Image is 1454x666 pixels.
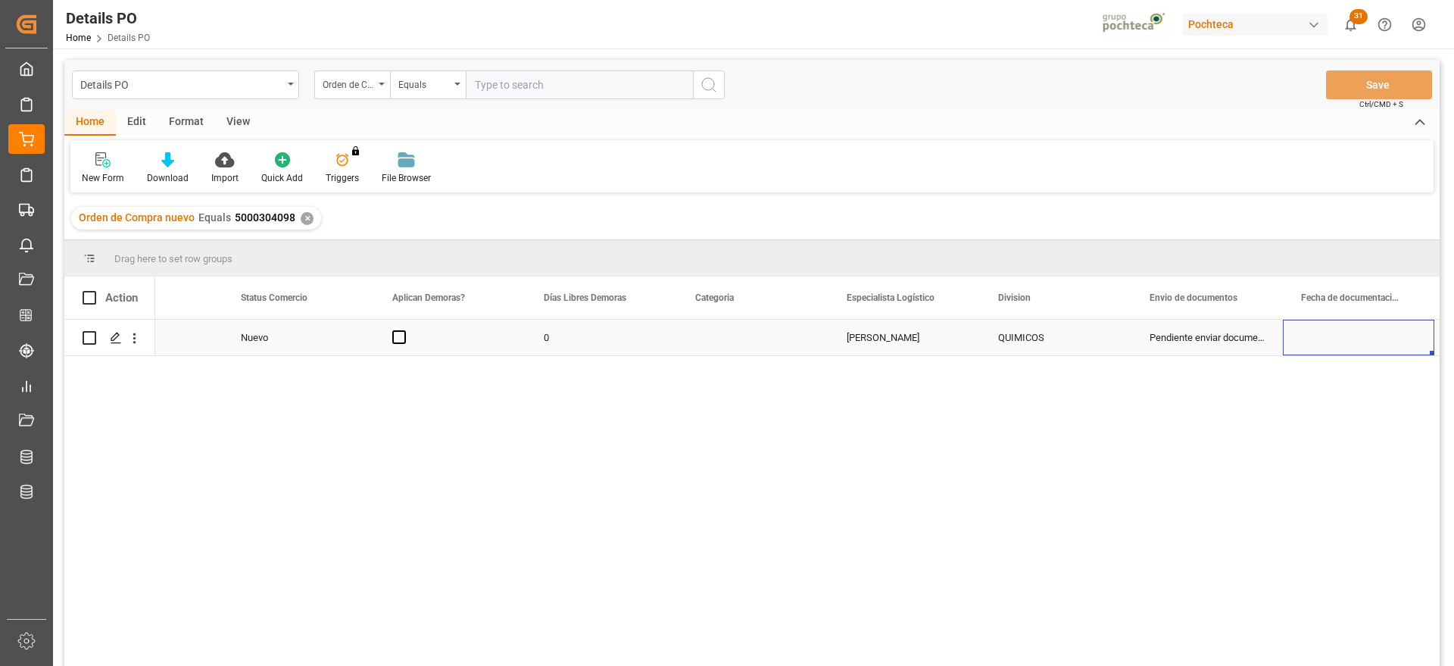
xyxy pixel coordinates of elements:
[114,253,232,264] span: Drag here to set row groups
[314,70,390,99] button: open menu
[693,70,725,99] button: search button
[1368,8,1402,42] button: Help Center
[241,320,356,355] div: Nuevo
[382,171,431,185] div: File Browser
[847,292,934,303] span: Especialista Logístico
[261,171,303,185] div: Quick Add
[1326,70,1432,99] button: Save
[116,110,158,136] div: Edit
[398,74,450,92] div: Equals
[105,291,138,305] div: Action
[80,74,282,93] div: Details PO
[241,292,307,303] span: Status Comercio
[998,320,1113,355] div: QUIMICOS
[1131,320,1283,355] div: Pendiente enviar documentos
[828,320,980,355] div: [PERSON_NAME]
[998,292,1031,303] span: Division
[82,171,124,185] div: New Form
[198,211,231,224] span: Equals
[1097,11,1172,38] img: pochtecaImg.jpg_1689854062.jpg
[72,70,299,99] button: open menu
[64,320,155,356] div: Press SPACE to select this row.
[301,212,314,225] div: ✕
[147,171,189,185] div: Download
[211,171,239,185] div: Import
[323,74,374,92] div: Orden de Compra nuevo
[235,211,295,224] span: 5000304098
[392,292,465,303] span: Aplican Demoras?
[390,70,466,99] button: open menu
[158,110,215,136] div: Format
[66,33,91,43] a: Home
[1182,14,1328,36] div: Pochteca
[526,320,677,355] div: 0
[64,110,116,136] div: Home
[1301,292,1403,303] span: Fecha de documentación requerida
[1182,10,1334,39] button: Pochteca
[544,292,626,303] span: Días Libres Demoras
[215,110,261,136] div: View
[1359,98,1403,110] span: Ctrl/CMD + S
[466,70,693,99] input: Type to search
[79,211,195,224] span: Orden de Compra nuevo
[695,292,734,303] span: Categoria
[66,7,150,30] div: Details PO
[1349,9,1368,24] span: 31
[1334,8,1368,42] button: show 31 new notifications
[1150,292,1237,303] span: Envio de documentos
